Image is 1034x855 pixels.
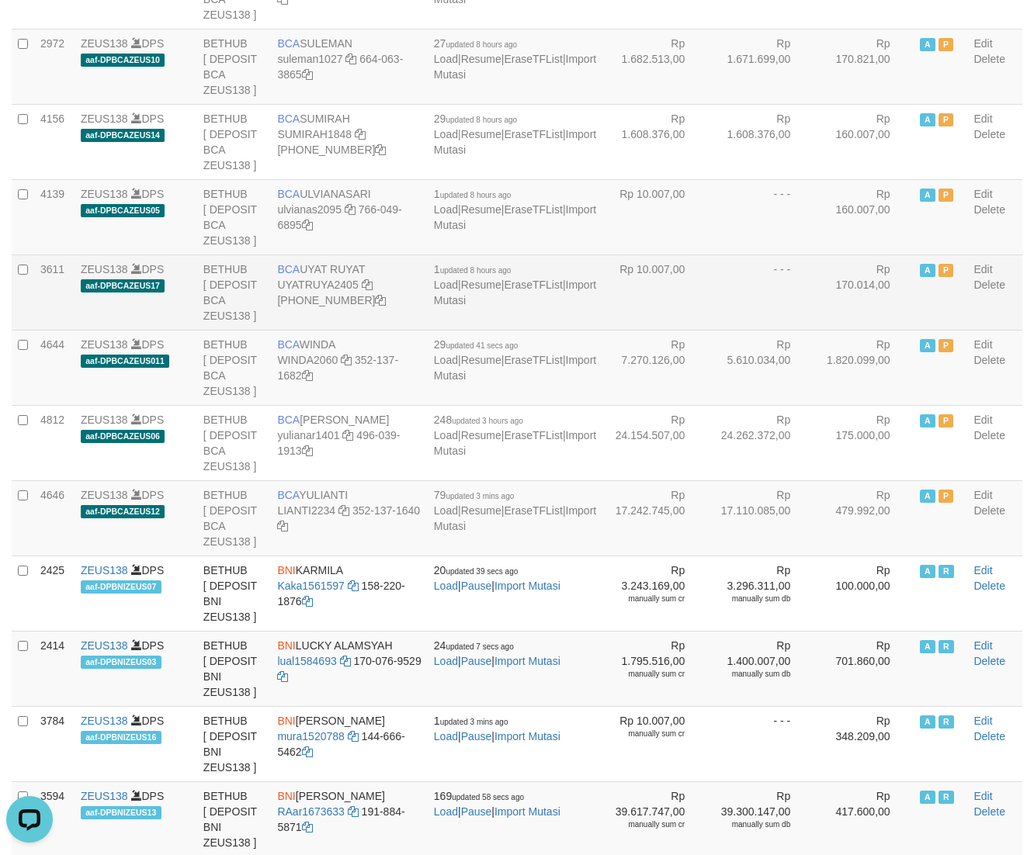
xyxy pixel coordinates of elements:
span: BCA [277,489,299,501]
a: Copy 7660496895 to clipboard [302,219,313,231]
a: Delete [973,580,1005,592]
a: Copy yulianar1401 to clipboard [342,429,353,441]
td: Rp 10.007,00 [602,254,708,330]
a: Copy Kaka1561597 to clipboard [348,580,359,592]
a: Kaka1561597 [277,580,344,592]
td: Rp 3.296.311,00 [708,556,814,631]
span: Active [920,640,935,653]
td: BETHUB [ DEPOSIT BNI ZEUS138 ] [197,556,272,631]
span: Running [939,715,954,729]
a: Load [434,279,458,291]
span: aaf-DPBNIZEUS13 [81,806,161,819]
a: Load [434,655,458,667]
span: BNI [277,564,295,576]
a: ZEUS138 [81,639,128,652]
td: 4644 [34,330,75,405]
td: BETHUB [ DEPOSIT BCA ZEUS138 ] [197,179,272,254]
span: | | [434,715,560,742]
a: Resume [461,53,501,65]
span: 1 [434,715,508,727]
a: Copy 4960391913 to clipboard [302,445,313,457]
a: Copy 3521371682 to clipboard [302,369,313,382]
div: manually sum db [714,669,790,680]
td: Rp 7.270.126,00 [602,330,708,405]
a: ZEUS138 [81,489,128,501]
span: aaf-DPBCAZEUS14 [81,129,165,142]
a: UYATRUYA2405 [277,279,358,291]
span: Active [920,113,935,126]
div: manually sum db [714,594,790,604]
a: Edit [973,112,992,125]
a: Copy 4062304107 to clipboard [375,294,386,306]
span: Paused [939,339,954,352]
td: 3611 [34,254,75,330]
a: Edit [973,715,992,727]
td: BETHUB [ DEPOSIT BCA ZEUS138 ] [197,405,272,480]
span: 1 [434,263,512,275]
a: Load [434,354,458,366]
a: Import Mutasi [434,354,596,382]
td: - - - [708,706,814,781]
td: [PERSON_NAME] 144-666-5462 [271,706,427,781]
a: WINDA2060 [277,354,338,366]
td: Rp 160.007,00 [814,179,913,254]
td: Rp 160.007,00 [814,104,913,179]
span: 24 [434,639,514,652]
td: - - - [708,179,814,254]
span: Active [920,38,935,51]
button: Open LiveChat chat widget [6,6,53,53]
span: | | | [434,37,596,81]
a: Copy 6640633865 to clipboard [302,68,313,81]
a: EraseTFList [504,429,562,441]
a: Load [434,128,458,140]
span: 29 [434,112,517,125]
div: manually sum cr [609,729,685,739]
span: 27 [434,37,517,50]
span: updated 41 secs ago [446,341,518,350]
a: EraseTFList [504,354,562,366]
a: Resume [461,128,501,140]
td: 2972 [34,29,75,104]
span: BCA [277,414,300,426]
span: updated 58 secs ago [452,793,524,801]
a: Load [434,203,458,216]
td: Rp 701.860,00 [814,631,913,706]
span: | | | [434,338,596,382]
div: manually sum cr [609,819,685,830]
a: Edit [973,790,992,802]
a: Copy mura1520788 to clipboard [348,730,359,742]
td: - - - [708,254,814,330]
span: updated 3 mins ago [440,718,508,726]
a: Copy RAar1673633 to clipboard [348,805,359,818]
span: | | | [434,263,596,306]
a: Delete [973,429,1005,441]
span: 20 [434,564,518,576]
a: Edit [973,414,992,426]
a: Edit [973,338,992,351]
td: DPS [75,104,197,179]
td: Rp 17.242.745,00 [602,480,708,556]
td: Rp 479.992,00 [814,480,913,556]
span: BNI [277,790,295,802]
td: Rp 1.682.513,00 [602,29,708,104]
a: ZEUS138 [81,338,128,351]
td: 4812 [34,405,75,480]
a: Copy 1582201876 to clipboard [302,595,313,607]
a: Load [434,504,458,517]
span: updated 3 mins ago [446,492,514,500]
span: aaf-DPBCAZEUS12 [81,505,165,518]
a: Edit [973,489,992,501]
a: yulianar1401 [277,429,339,441]
td: ULVIANASARI 766-049-6895 [271,179,427,254]
a: Edit [973,263,992,275]
td: 4646 [34,480,75,556]
td: UYAT RUYAT [PHONE_NUMBER] [271,254,427,330]
span: Running [939,791,954,804]
td: BETHUB [ DEPOSIT BCA ZEUS138 ] [197,330,272,405]
a: ZEUS138 [81,263,128,275]
td: Rp 1.671.699,00 [708,29,814,104]
span: BCA [277,338,299,351]
td: SUMIRAH [PHONE_NUMBER] [271,104,427,179]
td: LUCKY ALAMSYAH 170-076-9529 [271,631,427,706]
a: Load [434,730,458,742]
